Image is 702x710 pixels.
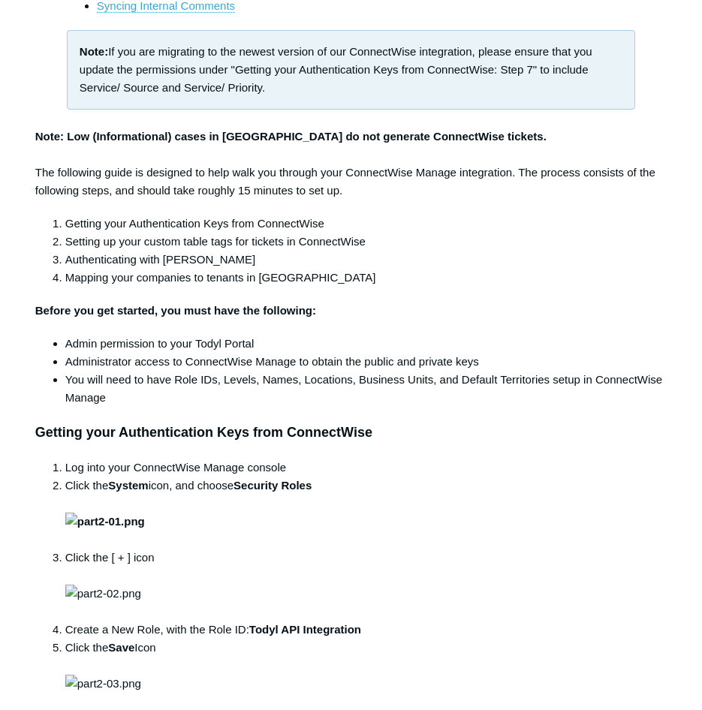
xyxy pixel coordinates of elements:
strong: Save [108,641,134,654]
strong: Todyl API Integration [249,623,361,636]
strong: Note: [80,45,108,58]
li: Setting up your custom table tags for tickets in ConnectWise [65,233,667,251]
li: Create a New Role, with the Role ID: [65,621,667,639]
li: Click the icon, and choose [65,477,667,549]
li: Mapping your companies to tenants in [GEOGRAPHIC_DATA] [65,269,667,287]
li: Log into your ConnectWise Manage console [65,459,667,477]
strong: System [108,479,148,492]
li: Getting your Authentication Keys from ConnectWise [65,215,667,233]
div: If you are migrating to the newest version of our ConnectWise integration, please ensure that you... [67,30,635,110]
li: Click the [ + ] icon [65,549,667,621]
strong: Before you get started, you must have the following: [35,304,316,317]
img: part2-02.png [65,585,141,603]
strong: Note: Low (Informational) cases in [GEOGRAPHIC_DATA] do not generate ConnectWise tickets. [35,130,547,143]
img: part2-03.png [65,675,141,693]
li: You will need to have Role IDs, Levels, Names, Locations, Business Units, and Default Territories... [65,371,667,407]
img: part2-01.png [65,513,145,531]
div: The following guide is designed to help walk you through your ConnectWise Manage integration. The... [35,164,667,200]
li: Authenticating with [PERSON_NAME] [65,251,667,269]
li: Admin permission to your Todyl Portal [65,335,667,353]
strong: Security Roles [65,479,312,528]
li: Administrator access to ConnectWise Manage to obtain the public and private keys [65,353,667,371]
h3: Getting your Authentication Keys from ConnectWise [35,422,667,444]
